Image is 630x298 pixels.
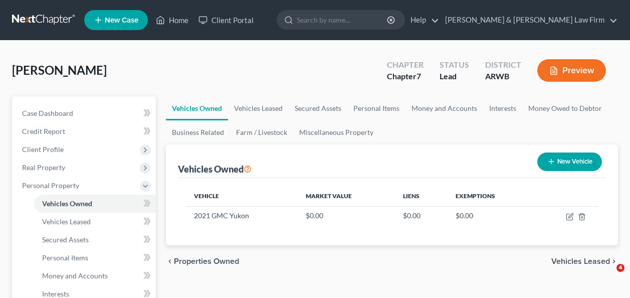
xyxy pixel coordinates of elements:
a: Vehicles Owned [34,195,156,213]
a: Vehicles Leased [34,213,156,231]
th: Vehicle [186,186,298,206]
span: Personal Items [42,253,88,262]
button: New Vehicle [537,153,602,171]
i: chevron_right [610,257,618,265]
a: Secured Assets [289,96,347,120]
span: Case Dashboard [22,109,73,117]
span: [PERSON_NAME] [12,63,107,77]
a: [PERSON_NAME] & [PERSON_NAME] Law Firm [440,11,617,29]
span: Vehicles Owned [42,199,92,208]
a: Money and Accounts [405,96,483,120]
a: Personal Items [347,96,405,120]
span: Vehicles Leased [551,257,610,265]
a: Home [151,11,193,29]
div: Vehicles Owned [178,163,252,175]
span: Secured Assets [42,235,89,244]
span: Personal Property [22,181,79,190]
span: Properties Owned [174,257,239,265]
iframe: Intercom live chat [596,264,620,288]
div: Chapter [387,71,424,82]
td: $0.00 [395,206,448,225]
span: Credit Report [22,127,65,135]
a: Secured Assets [34,231,156,249]
span: New Case [105,17,138,24]
a: Farm / Livestock [230,120,293,144]
span: Interests [42,289,69,298]
a: Business Related [166,120,230,144]
a: Vehicles Leased [228,96,289,120]
div: Status [440,59,469,71]
span: Real Property [22,163,65,172]
input: Search by name... [297,11,388,29]
div: ARWB [485,71,521,82]
span: 4 [616,264,624,272]
button: Preview [537,59,606,82]
a: Money Owed to Debtor [522,96,608,120]
span: Money and Accounts [42,271,108,280]
a: Interests [483,96,522,120]
td: 2021 GMC Yukon [186,206,298,225]
a: Money and Accounts [34,267,156,285]
span: Vehicles Leased [42,217,91,226]
a: Credit Report [14,122,156,140]
td: $0.00 [298,206,395,225]
a: Case Dashboard [14,104,156,122]
th: Exemptions [448,186,535,206]
span: Client Profile [22,145,64,154]
div: Lead [440,71,469,82]
i: chevron_left [166,257,174,265]
th: Liens [395,186,448,206]
a: Help [405,11,439,29]
th: Market Value [298,186,395,206]
td: $0.00 [448,206,535,225]
span: 7 [416,71,421,81]
div: Chapter [387,59,424,71]
div: District [485,59,521,71]
a: Personal Items [34,249,156,267]
a: Miscellaneous Property [293,120,379,144]
a: Vehicles Owned [166,96,228,120]
button: Vehicles Leased chevron_right [551,257,618,265]
button: chevron_left Properties Owned [166,257,239,265]
a: Client Portal [193,11,259,29]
